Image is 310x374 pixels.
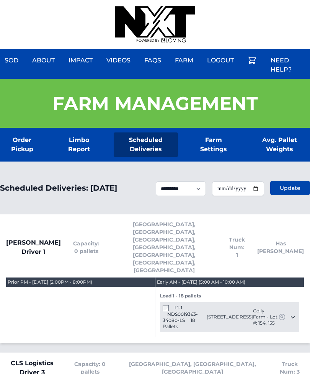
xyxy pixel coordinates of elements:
[115,6,195,43] img: nextdaysod.com Logo
[163,317,195,329] span: 18 Pallets
[280,184,300,192] span: Update
[6,238,61,256] span: [PERSON_NAME] Driver 1
[170,51,198,70] a: Farm
[163,311,198,323] span: NDS0019363-34080-LS
[160,293,204,299] span: Load 1 - 18 pallets
[140,51,166,70] a: FAQs
[8,279,92,285] div: Prior PM - [DATE] (2:00PM - 8:00PM)
[229,236,245,259] span: Truck Num: 1
[114,132,178,157] a: Scheduled Deliveries
[207,314,253,320] span: [STREET_ADDRESS]
[249,132,310,157] a: Avg. Pallet Weights
[111,220,217,274] span: [GEOGRAPHIC_DATA], [GEOGRAPHIC_DATA], [GEOGRAPHIC_DATA], [GEOGRAPHIC_DATA], [GEOGRAPHIC_DATA], [G...
[253,308,278,326] span: Colly Farm - Lot #: 154, 155
[57,132,102,157] a: Limbo Report
[270,181,310,195] button: Update
[64,51,97,70] a: Impact
[202,51,238,70] a: Logout
[73,240,99,255] span: Capacity: 0 pallets
[257,240,304,255] span: Has [PERSON_NAME]
[102,51,135,70] a: Videos
[28,51,59,70] a: About
[175,305,182,310] span: L1-1
[190,132,237,157] a: Farm Settings
[157,279,245,285] div: Early AM - [DATE] (5:00 AM - 10:00 AM)
[52,94,258,113] h1: Farm Management
[266,51,310,79] a: Need Help?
